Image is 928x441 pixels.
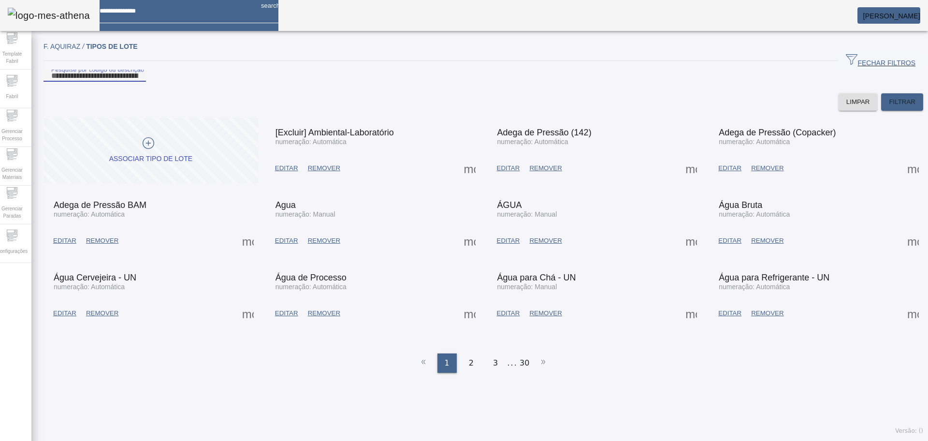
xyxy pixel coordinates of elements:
button: LIMPAR [839,93,878,111]
button: Mais [682,232,700,250]
li: 30 [520,353,529,373]
button: EDITAR [713,232,746,250]
span: REMOVER [86,309,118,318]
button: EDITAR [48,305,81,322]
button: Mais [239,305,257,322]
span: REMOVER [529,163,562,173]
span: REMOVER [308,236,340,246]
span: REMOVER [529,309,562,318]
button: REMOVER [746,305,788,322]
span: [Excluir] Ambiental-Laboratório [275,128,394,137]
button: Mais [682,160,700,177]
div: Associar tipo de lote [109,154,192,164]
span: Adega de Pressão (Copacker) [719,128,836,137]
button: FECHAR FILTROS [838,52,923,70]
button: EDITAR [492,160,525,177]
span: REMOVER [529,236,562,246]
span: Água Bruta [719,200,762,210]
button: REMOVER [303,160,345,177]
span: FILTRAR [889,97,915,107]
button: EDITAR [492,305,525,322]
button: EDITAR [492,232,525,250]
span: LIMPAR [846,97,870,107]
span: Água para Refrigerante - UN [719,273,829,282]
button: Mais [904,232,922,250]
span: EDITAR [53,236,76,246]
span: F. Aquiraz [43,43,86,50]
span: EDITAR [53,309,76,318]
span: TIPOS DE LOTE [86,43,138,50]
span: REMOVER [751,163,783,173]
span: Adega de Pressão BAM [54,200,146,210]
button: EDITAR [48,232,81,250]
em: / [82,43,84,50]
span: Água Cervejeira - UN [54,273,136,282]
span: EDITAR [275,309,298,318]
span: FECHAR FILTROS [846,54,915,68]
button: Mais [904,160,922,177]
span: Água de Processo [275,273,347,282]
span: REMOVER [308,309,340,318]
span: numeração: Automática [719,283,790,291]
span: ÁGUA [497,200,522,210]
span: EDITAR [718,163,741,173]
mat-label: Pesquise por código ou descrição [51,66,144,73]
span: numeração: Automática [54,210,125,218]
span: numeração: Manual [497,283,557,291]
button: REMOVER [303,305,345,322]
button: EDITAR [270,305,303,322]
span: REMOVER [86,236,118,246]
span: EDITAR [718,309,741,318]
button: Associar tipo de lote [43,118,258,183]
button: REMOVER [524,160,566,177]
img: logo-mes-athena [8,8,90,23]
span: numeração: Manual [497,210,557,218]
button: Mais [904,305,922,322]
span: REMOVER [751,309,783,318]
span: Água para Chá - UN [497,273,576,282]
button: Mais [682,305,700,322]
button: EDITAR [713,305,746,322]
span: [PERSON_NAME] [863,12,920,20]
span: 3 [493,357,498,369]
span: EDITAR [497,309,520,318]
span: numeração: Automática [54,283,125,291]
span: Fabril [3,90,21,103]
span: EDITAR [275,236,298,246]
span: 2 [469,357,474,369]
button: REMOVER [81,232,123,250]
button: FILTRAR [881,93,923,111]
span: Versão: () [895,427,923,434]
span: numeração: Automática [275,283,347,291]
span: EDITAR [718,236,741,246]
button: EDITAR [270,160,303,177]
button: REMOVER [81,305,123,322]
li: ... [507,353,517,373]
button: Mais [461,305,478,322]
span: numeração: Automática [275,138,347,146]
span: REMOVER [751,236,783,246]
button: REMOVER [303,232,345,250]
span: numeração: Manual [275,210,335,218]
span: numeração: Automática [719,138,790,146]
span: EDITAR [497,163,520,173]
button: REMOVER [746,232,788,250]
span: Agua [275,200,296,210]
button: Mais [461,232,478,250]
span: Adega de Pressão (142) [497,128,592,137]
button: REMOVER [524,232,566,250]
button: EDITAR [270,232,303,250]
button: EDITAR [713,160,746,177]
span: numeração: Automática [497,138,568,146]
span: EDITAR [275,163,298,173]
button: Mais [239,232,257,250]
span: numeração: Automática [719,210,790,218]
span: EDITAR [497,236,520,246]
button: REMOVER [746,160,788,177]
button: Mais [461,160,478,177]
span: REMOVER [308,163,340,173]
button: REMOVER [524,305,566,322]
